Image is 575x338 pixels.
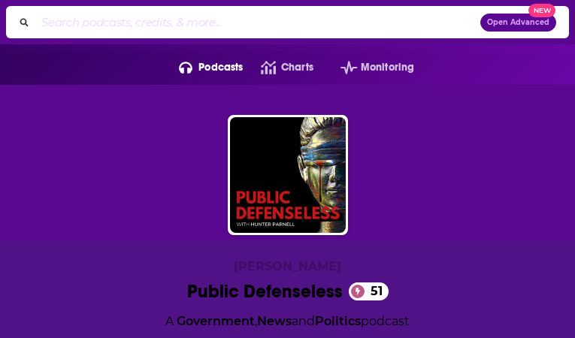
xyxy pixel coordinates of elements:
[361,57,414,78] span: Monitoring
[230,117,346,233] img: Public Defenseless
[243,56,313,80] a: Charts
[165,312,410,331] div: A podcast
[315,314,361,328] a: Politics
[6,6,569,38] div: Search podcasts, credits, & more...
[487,19,549,26] span: Open Advanced
[35,11,480,35] input: Search podcasts, credits, & more...
[281,57,313,78] span: Charts
[292,314,315,328] span: and
[177,314,255,328] a: Government
[198,57,243,78] span: Podcasts
[480,14,556,32] button: Open AdvancedNew
[257,314,292,328] a: News
[234,259,341,273] span: [PERSON_NAME]
[322,56,414,80] button: open menu
[528,4,555,18] span: New
[161,56,244,80] button: open menu
[356,282,389,300] span: 51
[349,282,389,300] a: 51
[255,314,257,328] span: ,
